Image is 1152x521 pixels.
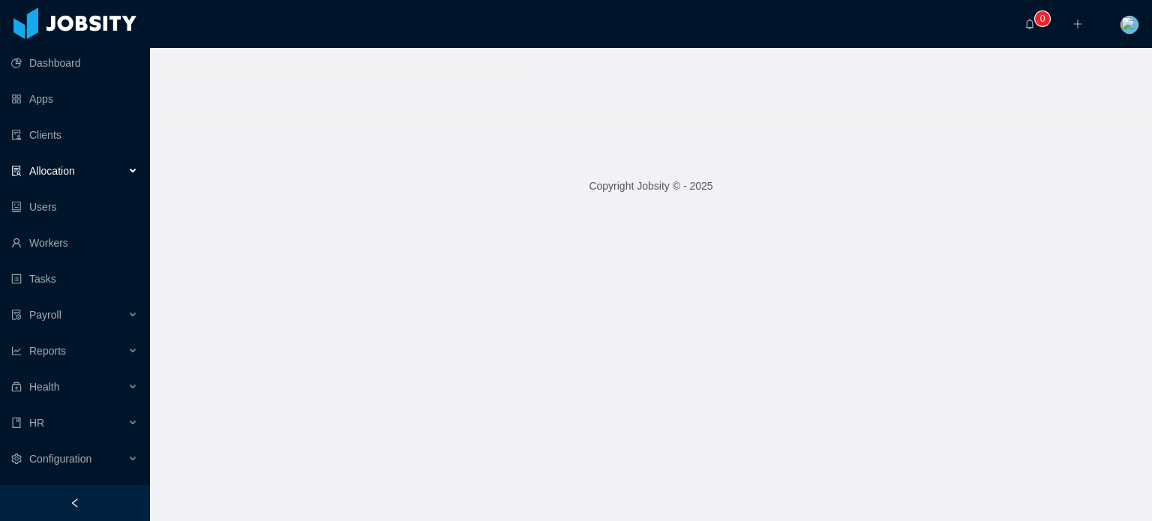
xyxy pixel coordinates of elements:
[11,228,138,258] a: icon: userWorkers
[11,48,138,78] a: icon: pie-chartDashboard
[1072,19,1083,29] i: icon: plus
[11,454,22,464] i: icon: setting
[1120,16,1138,34] img: fac05ab0-2f77-4b7e-aa06-e407e3dfb45d_68d568d424e29.png
[11,166,22,176] i: icon: solution
[150,160,1152,212] footer: Copyright Jobsity © - 2025
[11,382,22,392] i: icon: medicine-box
[11,264,138,294] a: icon: profileTasks
[29,417,44,429] span: HR
[11,192,138,222] a: icon: robotUsers
[11,84,138,114] a: icon: appstoreApps
[29,453,91,465] span: Configuration
[1024,19,1035,29] i: icon: bell
[29,165,75,177] span: Allocation
[11,310,22,320] i: icon: file-protect
[29,345,66,357] span: Reports
[11,346,22,356] i: icon: line-chart
[1035,11,1050,26] sup: 0
[29,381,59,393] span: Health
[11,418,22,428] i: icon: book
[11,120,138,150] a: icon: auditClients
[29,309,61,321] span: Payroll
